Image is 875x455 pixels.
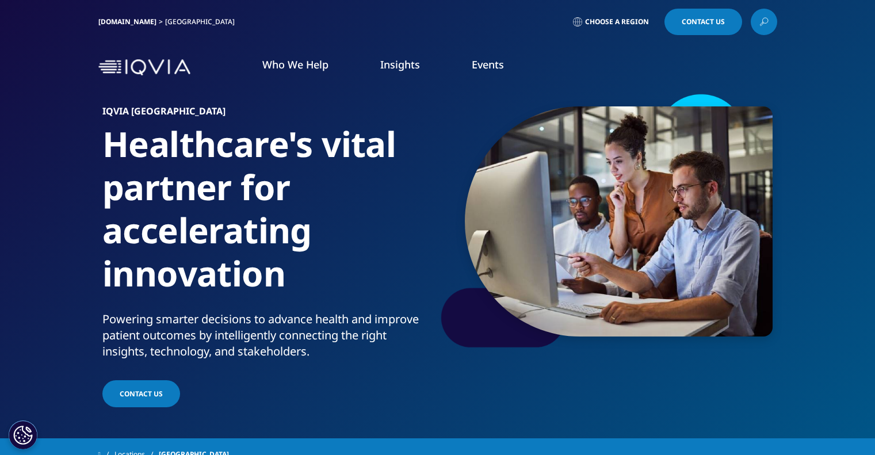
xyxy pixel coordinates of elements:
a: Who We Help [262,58,328,71]
a: Insights [380,58,420,71]
a: Contact Us [102,380,180,407]
span: Contact Us [120,389,163,399]
span: Contact Us [682,18,725,25]
div: [GEOGRAPHIC_DATA] [165,17,239,26]
a: [DOMAIN_NAME] [98,17,156,26]
h6: IQVIA [GEOGRAPHIC_DATA] [102,106,433,123]
span: Choose a Region [585,17,649,26]
button: Cookie 設定 [9,420,37,449]
div: Powering smarter decisions to advance health and improve patient outcomes by intelligently connec... [102,311,433,360]
a: Events [472,58,504,71]
h1: Healthcare's vital partner for accelerating innovation [102,123,433,311]
a: Contact Us [664,9,742,35]
img: 2362team-and-computer-in-collaboration-teamwork-and-meeting-at-desk.jpg [465,106,773,337]
nav: Primary [195,40,777,94]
